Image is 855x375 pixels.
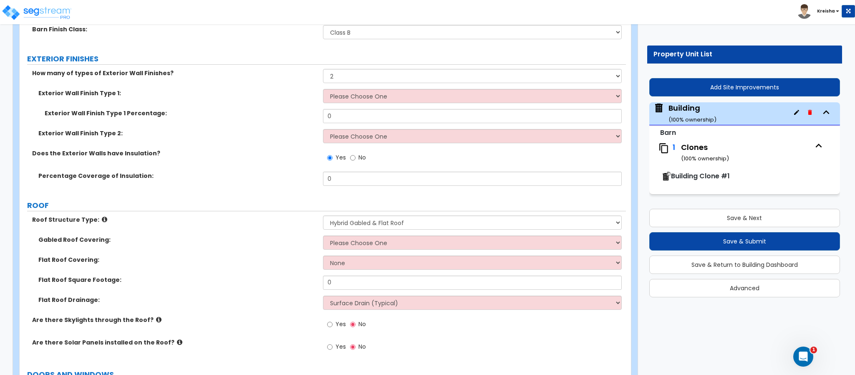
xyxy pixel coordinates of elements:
[797,4,812,19] img: avatar.png
[810,347,817,353] span: 1
[671,171,730,181] span: Building Clone #1
[38,172,317,180] label: Percentage Coverage of Insulation:
[660,128,676,137] small: Barn
[649,209,840,227] button: Save & Next
[653,50,836,59] div: Property Unit List
[649,78,840,96] button: Add Site Improvements
[681,155,729,162] small: ( 100 % ownership)
[102,216,107,223] i: click for more info!
[327,342,333,352] input: Yes
[335,342,346,351] span: Yes
[27,53,626,64] label: EXTERIOR FINISHES
[38,236,317,244] label: Gabled Roof Covering:
[649,232,840,251] button: Save & Submit
[32,215,317,224] label: Roof Structure Type:
[38,296,317,304] label: Flat Roof Drainage:
[32,338,317,347] label: Are there Solar Panels installed on the Roof?
[350,320,356,329] input: No
[32,25,317,33] label: Barn Finish Class:
[38,129,317,137] label: Exterior Wall Finish Type 2:
[649,256,840,274] button: Save & Return to Building Dashboard
[327,320,333,329] input: Yes
[32,149,317,157] label: Does the Exterior Walls have Insulation?
[817,8,835,14] b: Kreisha
[38,256,317,264] label: Flat Roof Covering:
[793,347,813,367] iframe: Intercom live chat
[350,153,356,162] input: No
[327,153,333,162] input: Yes
[32,69,317,77] label: How many of types of Exterior Wall Finishes?
[653,103,716,124] span: Building
[653,103,664,114] img: building.svg
[358,153,366,162] span: No
[358,342,366,351] span: No
[27,200,626,211] label: ROOF
[45,109,317,117] label: Exterior Wall Finish Type 1 Percentage:
[358,320,366,328] span: No
[661,172,671,182] img: clone-building.svg
[335,153,346,162] span: Yes
[668,103,716,124] div: Building
[350,342,356,352] input: No
[658,143,669,154] img: clone.svg
[38,276,317,284] label: Flat Roof Square Footage:
[38,89,317,97] label: Exterior Wall Finish Type 1:
[681,142,811,163] div: Clones
[649,279,840,297] button: Advanced
[335,320,346,328] span: Yes
[156,317,161,323] i: click for more info!
[1,4,72,21] img: logo_pro_r.png
[177,339,182,345] i: click for more info!
[673,142,675,152] span: 1
[32,316,317,324] label: Are there Skylights through the Roof?
[668,116,716,124] small: ( 100 % ownership)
